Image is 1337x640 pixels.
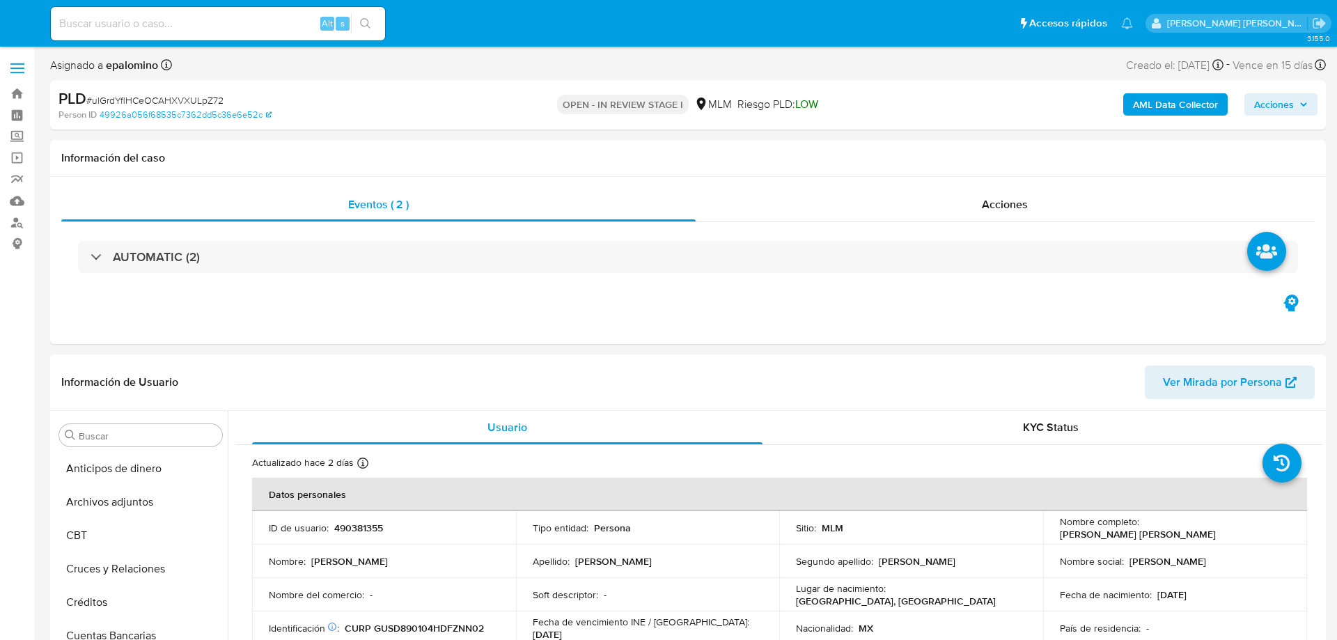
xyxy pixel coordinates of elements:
p: Lugar de nacimiento : [796,582,886,595]
button: AML Data Collector [1123,93,1228,116]
h1: Información de Usuario [61,375,178,389]
a: Notificaciones [1121,17,1133,29]
p: [PERSON_NAME] [1129,555,1206,568]
span: Vence en 15 días [1233,58,1313,73]
span: Alt [322,17,333,30]
p: ID de usuario : [269,522,329,534]
p: [PERSON_NAME] [879,555,955,568]
h3: AUTOMATIC (2) [113,249,200,265]
span: Riesgo PLD: [737,97,818,112]
span: Accesos rápidos [1029,16,1107,31]
p: - [604,588,607,601]
div: MLM [694,97,732,112]
p: Sitio : [796,522,816,534]
p: Persona [594,522,631,534]
span: KYC Status [1023,419,1079,435]
button: Ver Mirada por Persona [1145,366,1315,399]
button: Anticipos de dinero [54,452,228,485]
span: # ulGrdYflHCeOCAHXVXULpZ72 [86,93,224,107]
button: Créditos [54,586,228,619]
p: CURP GUSD890104HDFZNN02 [345,622,484,634]
p: Actualizado hace 2 días [252,456,354,469]
b: epalomino [103,57,158,73]
button: search-icon [351,14,380,33]
input: Buscar usuario o caso... [51,15,385,33]
a: Salir [1312,16,1327,31]
span: s [341,17,345,30]
p: Fecha de vencimiento INE / [GEOGRAPHIC_DATA] : [533,616,749,628]
p: Segundo apellido : [796,555,873,568]
div: AUTOMATIC (2) [78,241,1298,273]
p: [DATE] [1157,588,1187,601]
p: [GEOGRAPHIC_DATA], [GEOGRAPHIC_DATA] [796,595,996,607]
input: Buscar [79,430,217,442]
p: Nombre del comercio : [269,588,364,601]
p: - [1146,622,1149,634]
p: Nombre : [269,555,306,568]
p: [PERSON_NAME] [575,555,652,568]
span: Usuario [487,419,527,435]
button: Acciones [1244,93,1318,116]
p: País de residencia : [1060,622,1141,634]
p: Nombre completo : [1060,515,1139,528]
span: Acciones [982,196,1028,212]
p: Soft descriptor : [533,588,598,601]
button: Buscar [65,430,76,441]
p: Identificación : [269,622,339,634]
b: PLD [58,87,86,109]
p: MLM [822,522,843,534]
h1: Información del caso [61,151,1315,165]
span: Ver Mirada por Persona [1163,366,1282,399]
button: Archivos adjuntos [54,485,228,519]
p: MX [859,622,873,634]
button: Cruces y Relaciones [54,552,228,586]
p: [PERSON_NAME] [PERSON_NAME] [1060,528,1216,540]
a: 49926a056f68535c7362dd5c36e6e52c [100,109,272,121]
p: [PERSON_NAME] [311,555,388,568]
p: Nombre social : [1060,555,1124,568]
span: Asignado a [50,58,158,73]
b: AML Data Collector [1133,93,1218,116]
p: Nacionalidad : [796,622,853,634]
div: Creado el: [DATE] [1126,56,1223,75]
span: LOW [795,96,818,112]
span: Acciones [1254,93,1294,116]
span: Eventos ( 2 ) [348,196,409,212]
th: Datos personales [252,478,1307,511]
p: - [370,588,373,601]
p: 490381355 [334,522,383,534]
p: Apellido : [533,555,570,568]
p: elena.palomino@mercadolibre.com.mx [1167,17,1308,30]
button: CBT [54,519,228,552]
b: Person ID [58,109,97,121]
p: Fecha de nacimiento : [1060,588,1152,601]
p: Tipo entidad : [533,522,588,534]
span: - [1226,56,1230,75]
p: OPEN - IN REVIEW STAGE I [557,95,689,114]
